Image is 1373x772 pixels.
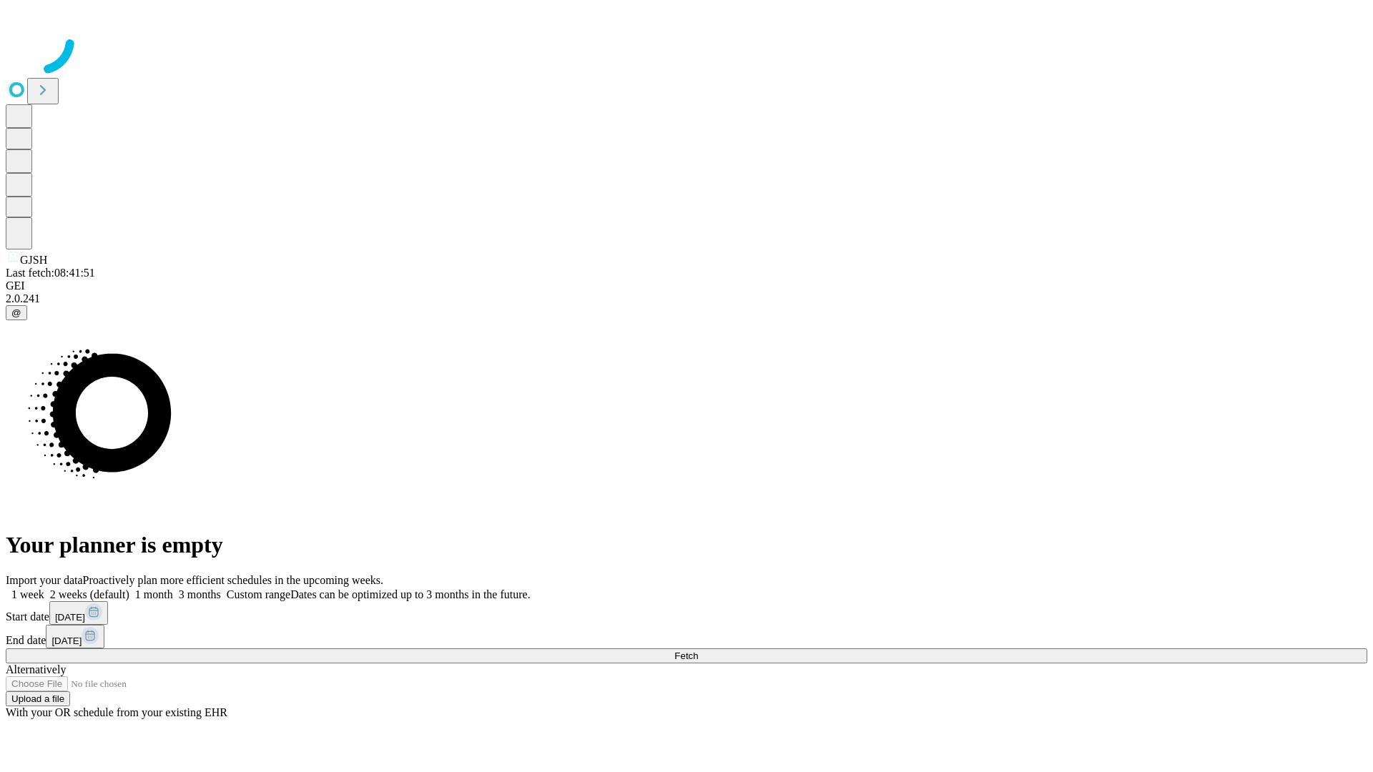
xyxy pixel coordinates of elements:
[55,612,85,623] span: [DATE]
[51,635,82,646] span: [DATE]
[6,279,1367,292] div: GEI
[49,601,108,625] button: [DATE]
[46,625,104,648] button: [DATE]
[11,588,44,600] span: 1 week
[6,574,83,586] span: Import your data
[674,650,698,661] span: Fetch
[6,648,1367,663] button: Fetch
[6,267,95,279] span: Last fetch: 08:41:51
[6,663,66,675] span: Alternatively
[290,588,530,600] span: Dates can be optimized up to 3 months in the future.
[20,254,47,266] span: GJSH
[50,588,129,600] span: 2 weeks (default)
[6,292,1367,305] div: 2.0.241
[6,691,70,706] button: Upload a file
[6,532,1367,558] h1: Your planner is empty
[83,574,383,586] span: Proactively plan more efficient schedules in the upcoming weeks.
[6,706,227,718] span: With your OR schedule from your existing EHR
[6,601,1367,625] div: Start date
[179,588,221,600] span: 3 months
[227,588,290,600] span: Custom range
[11,307,21,318] span: @
[6,305,27,320] button: @
[6,625,1367,648] div: End date
[135,588,173,600] span: 1 month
